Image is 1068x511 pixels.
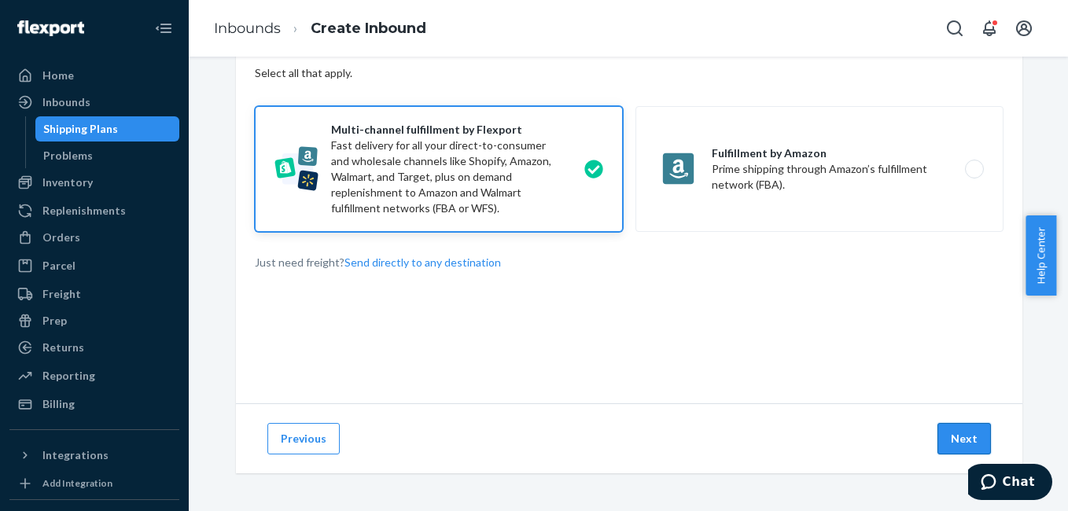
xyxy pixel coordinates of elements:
a: Inbounds [214,20,281,37]
a: Problems [35,143,180,168]
img: Flexport logo [17,20,84,36]
div: Prep [42,313,67,329]
a: Freight [9,281,179,307]
div: Add Integration [42,476,112,490]
button: Next [937,423,991,454]
a: Returns [9,335,179,360]
button: Close Navigation [148,13,179,44]
div: Billing [42,396,75,412]
button: Open notifications [974,13,1005,44]
a: Shipping Plans [35,116,180,142]
div: Inbounds [42,94,90,110]
div: Home [42,68,74,83]
a: Prep [9,308,179,333]
a: Create Inbound [311,20,426,37]
ol: breadcrumbs [201,6,439,52]
a: Replenishments [9,198,179,223]
button: Open account menu [1008,13,1040,44]
div: Orders [42,230,80,245]
a: Inventory [9,170,179,195]
div: Parcel [42,258,75,274]
button: Open Search Box [939,13,970,44]
a: Add Integration [9,474,179,493]
button: Integrations [9,443,179,468]
div: Inventory [42,175,93,190]
button: Help Center [1026,215,1056,296]
a: Billing [9,392,179,417]
p: Just need freight? [255,255,501,270]
div: Freight [42,286,81,302]
a: Home [9,63,179,88]
div: Reporting [42,368,95,384]
div: Integrations [42,447,109,463]
div: Problems [43,148,93,164]
button: Previous [267,423,340,454]
a: Orders [9,225,179,250]
div: Replenishments [42,203,126,219]
a: Parcel [9,253,179,278]
button: Send directly to any destination [344,255,501,270]
a: Reporting [9,363,179,388]
div: Returns [42,340,84,355]
div: Shipping Plans [43,121,118,137]
div: Select all that apply. [255,65,352,81]
iframe: Opens a widget where you can chat to one of our agents [968,464,1052,503]
a: Inbounds [9,90,179,115]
